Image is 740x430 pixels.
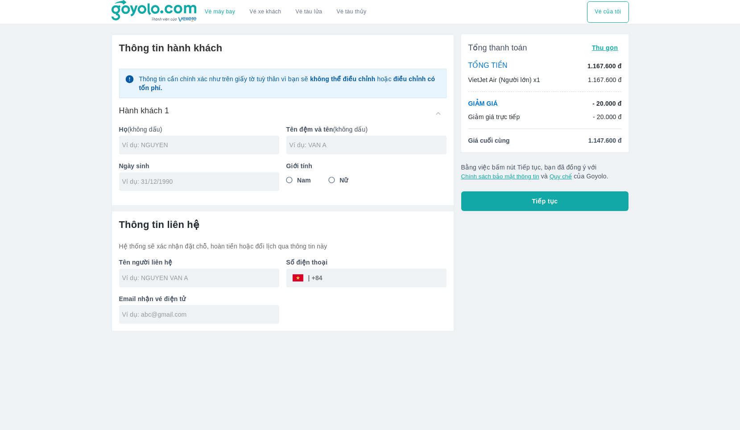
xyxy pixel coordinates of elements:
span: Nam [297,176,311,185]
button: Vé tàu thủy [329,1,373,23]
p: 1.167.600 đ [588,75,622,84]
p: VietJet Air (Người lớn) x1 [468,75,540,84]
p: (không dấu) [286,125,446,134]
b: Họ [119,126,128,133]
p: TỔNG TIỀN [468,61,508,71]
p: - 20.000 đ [592,99,621,108]
a: Vé xe khách [249,8,281,15]
input: Ví dụ: abc@gmail.com [122,310,279,319]
h6: Thông tin liên hệ [119,219,446,231]
p: Giảm giá trực tiếp [468,112,520,121]
p: Bằng việc bấm nút Tiếp tục, bạn đã đồng ý với và của Goyolo. [461,163,629,181]
h6: Thông tin hành khách [119,42,446,54]
input: Ví dụ: NGUYEN [122,141,279,149]
span: 1.147.600 đ [588,136,622,145]
button: Chính sách bảo mật thông tin [461,173,539,180]
span: Tiếp tục [532,197,558,206]
input: Ví dụ: VAN A [289,141,446,149]
strong: không thể điều chỉnh [310,75,375,83]
b: Số điện thoại [286,259,328,266]
b: Email nhận vé điện tử [119,295,186,302]
p: Ngày sinh [119,161,279,170]
span: Nữ [339,176,348,185]
a: Vé tàu lửa [289,1,330,23]
p: Hệ thống sẽ xác nhận đặt chỗ, hoàn tiền hoặc đổi lịch qua thông tin này [119,242,446,251]
div: choose transportation mode [198,1,373,23]
p: 1.167.600 đ [587,62,621,70]
p: Thông tin cần chính xác như trên giấy tờ tuỳ thân vì bạn sẽ hoặc [139,74,440,92]
p: GIẢM GIÁ [468,99,498,108]
div: choose transportation mode [587,1,628,23]
p: - 20.000 đ [593,112,622,121]
span: Thu gọn [592,44,618,51]
button: Vé của tôi [587,1,628,23]
b: Tên đệm và tên [286,126,333,133]
p: (không dấu) [119,125,279,134]
a: Vé máy bay [205,8,235,15]
b: Tên người liên hệ [119,259,173,266]
input: Ví dụ: 31/12/1990 [122,177,270,186]
button: Tiếp tục [461,191,629,211]
input: Ví dụ: NGUYEN VAN A [122,273,279,282]
span: Tổng thanh toán [468,42,527,53]
p: Giới tính [286,161,446,170]
button: Quy chế [550,173,572,180]
h6: Hành khách 1 [119,105,169,116]
button: Thu gọn [588,41,622,54]
span: Giá cuối cùng [468,136,510,145]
